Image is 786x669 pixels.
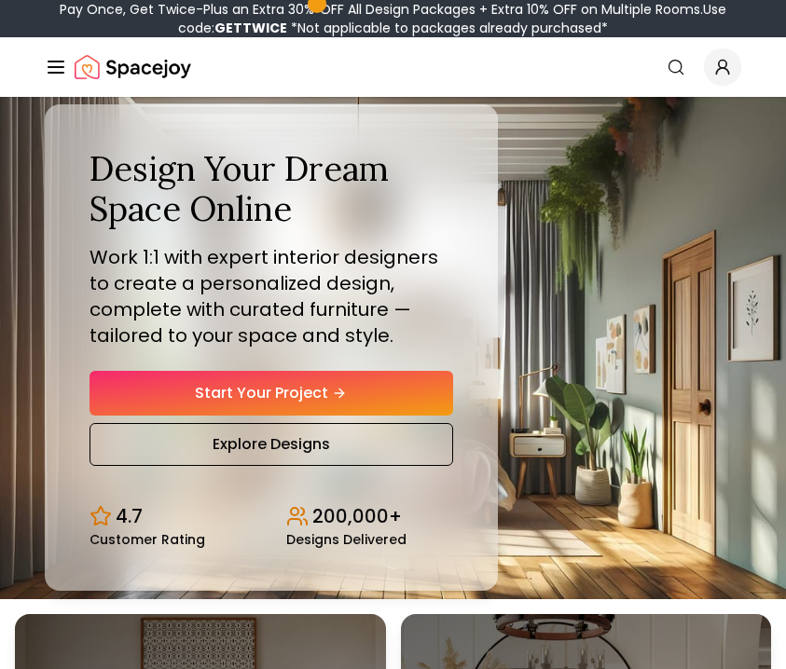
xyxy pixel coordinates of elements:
[116,503,143,529] p: 4.7
[90,423,453,466] a: Explore Designs
[90,149,453,229] h1: Design Your Dream Space Online
[287,19,608,37] span: *Not applicable to packages already purchased*
[45,37,741,97] nav: Global
[286,533,407,546] small: Designs Delivered
[312,503,402,529] p: 200,000+
[90,488,453,546] div: Design stats
[75,48,191,86] img: Spacejoy Logo
[90,533,205,546] small: Customer Rating
[90,371,453,416] a: Start Your Project
[75,48,191,86] a: Spacejoy
[90,244,453,348] p: Work 1:1 with expert interior designers to create a personalized design, complete with curated fu...
[214,19,287,37] b: GETTWICE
